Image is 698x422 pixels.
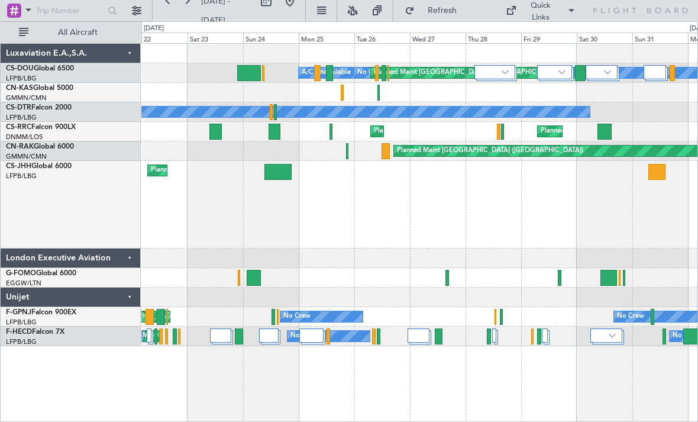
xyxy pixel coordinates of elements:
[6,270,76,277] a: G-FOMOGlobal 6000
[6,104,72,111] a: CS-DTRFalcon 2000
[6,124,76,131] a: CS-RRCFalcon 900LX
[13,23,128,42] button: All Aircraft
[290,327,318,345] div: No Crew
[299,33,354,43] div: Mon 25
[374,64,560,82] div: Planned Maint [GEOGRAPHIC_DATA] ([GEOGRAPHIC_DATA])
[604,70,611,75] img: arrow-gray.svg
[302,64,351,82] div: A/C Unavailable
[6,279,41,288] a: EGGW/LTN
[6,85,33,92] span: CN-KAS
[410,33,466,43] div: Wed 27
[502,70,509,75] img: arrow-gray.svg
[6,143,34,150] span: CN-RAK
[577,33,632,43] div: Sat 30
[558,70,565,75] img: arrow-gray.svg
[6,74,37,83] a: LFPB/LBG
[6,328,64,336] a: F-HECDFalcon 7X
[6,113,37,122] a: LFPB/LBG
[354,33,410,43] div: Tue 26
[6,104,31,111] span: CS-DTR
[6,143,74,150] a: CN-RAKGlobal 6000
[399,1,470,20] button: Refresh
[188,33,243,43] div: Sat 23
[374,123,560,140] div: Planned Maint [GEOGRAPHIC_DATA] ([GEOGRAPHIC_DATA])
[6,94,47,102] a: GMMN/CMN
[6,65,74,72] a: CS-DOUGlobal 6500
[6,163,31,170] span: CS-JHH
[6,124,31,131] span: CS-RRC
[6,328,32,336] span: F-HECD
[243,33,299,43] div: Sun 24
[36,2,104,20] input: Trip Number
[357,64,384,82] div: No Crew
[466,33,521,43] div: Thu 28
[617,308,644,326] div: No Crew
[417,7,467,15] span: Refresh
[6,65,34,72] span: CS-DOU
[500,1,581,20] button: Quick Links
[151,162,337,179] div: Planned Maint [GEOGRAPHIC_DATA] ([GEOGRAPHIC_DATA])
[6,163,72,170] a: CS-JHHGlobal 6000
[6,172,37,181] a: LFPB/LBG
[283,308,311,326] div: No Crew
[6,318,37,327] a: LFPB/LBG
[6,309,76,316] a: F-GPNJFalcon 900EX
[6,309,31,316] span: F-GPNJ
[609,333,616,338] img: arrow-gray.svg
[632,33,688,43] div: Sun 31
[144,24,164,34] div: [DATE]
[6,270,36,277] span: G-FOMO
[397,142,583,160] div: Planned Maint [GEOGRAPHIC_DATA] ([GEOGRAPHIC_DATA])
[6,133,43,141] a: DNMM/LOS
[132,33,188,43] div: Fri 22
[6,337,37,346] a: LFPB/LBG
[521,33,577,43] div: Fri 29
[6,85,73,92] a: CN-KASGlobal 5000
[6,152,47,161] a: GMMN/CMN
[31,28,125,37] span: All Aircraft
